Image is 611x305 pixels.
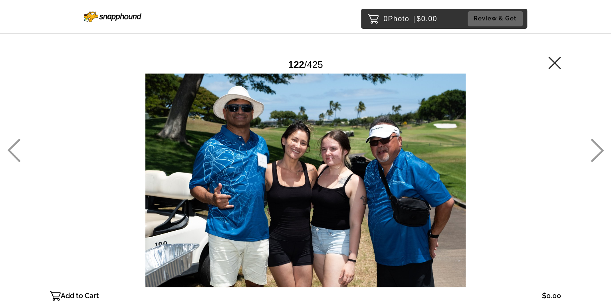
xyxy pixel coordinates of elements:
div: / [288,56,323,73]
a: Review & Get [468,11,525,26]
span: | [413,15,415,23]
span: 425 [307,59,323,70]
p: 0 $0.00 [383,12,437,25]
img: Snapphound Logo [84,12,141,22]
button: Review & Get [468,11,523,26]
span: 122 [288,59,304,70]
span: Photo [388,12,409,25]
p: Add to Cart [61,289,99,302]
p: $0.00 [542,289,561,302]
